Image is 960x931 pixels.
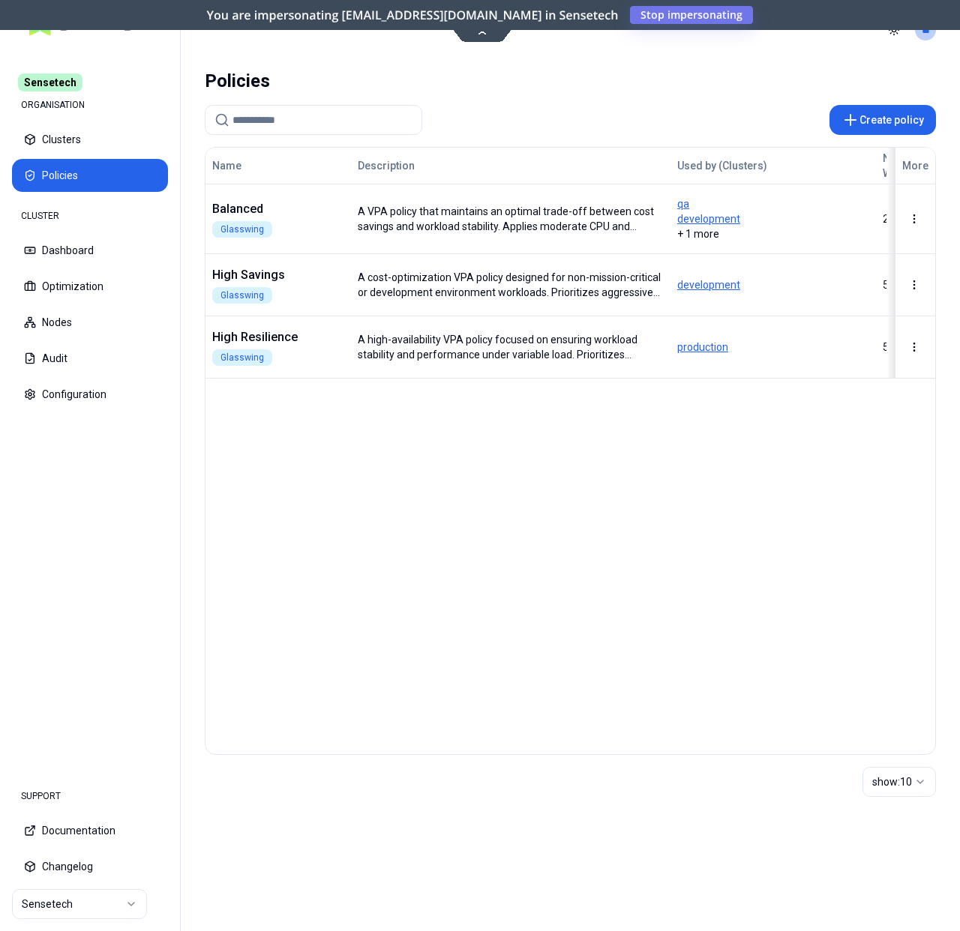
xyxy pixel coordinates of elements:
div: 51 [883,277,937,292]
span: Sensetech [18,73,82,91]
div: ORGANISATION [12,90,168,120]
div: Glasswing [212,221,272,238]
div: A cost-optimization VPA policy designed for non-mission-critical or development environment workl... [358,270,664,300]
button: Changelog [12,850,168,883]
div: Glasswing [212,349,272,366]
button: Optimization [12,270,168,303]
button: Name [212,151,241,181]
div: CLUSTER [12,201,168,231]
div: More [902,158,928,173]
span: production [677,340,869,355]
div: 269 [883,211,937,226]
span: qa [677,196,869,211]
span: development [677,277,869,292]
div: Policies [205,66,270,96]
div: Description [358,158,646,173]
button: Configuration [12,378,168,411]
span: development [677,211,869,226]
div: A high-availability VPA policy focused on ensuring workload stability and performance under varia... [358,332,664,362]
div: + 1 more [677,196,869,241]
button: Create policy [829,105,936,135]
div: High Resilience [212,328,344,346]
button: Dashboard [12,234,168,267]
button: Documentation [12,814,168,847]
div: No. of Workloads [883,151,937,181]
button: Clusters [12,123,168,156]
button: Policies [12,159,168,192]
div: A VPA policy that maintains an optimal trade-off between cost savings and workload stability. App... [358,204,664,234]
div: High Savings [212,266,344,284]
div: Balanced [212,200,344,218]
button: Nodes [12,306,168,339]
div: Glasswing [212,287,272,304]
div: 54 [883,340,937,355]
button: Audit [12,342,168,375]
div: Used by (Clusters) [677,158,869,173]
div: SUPPORT [12,781,168,811]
